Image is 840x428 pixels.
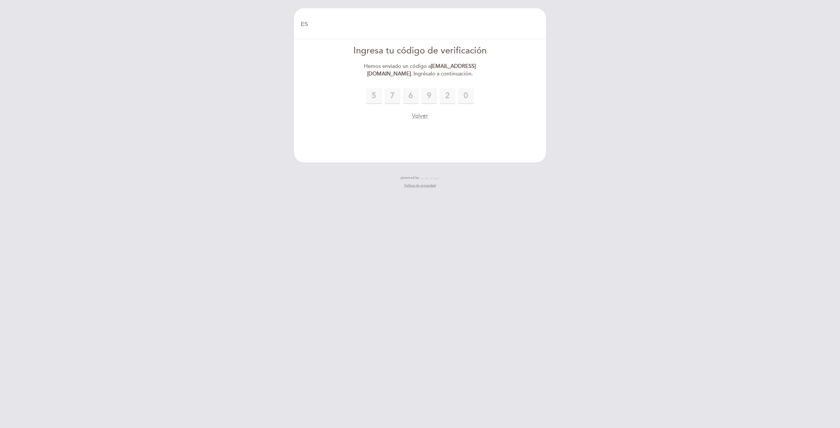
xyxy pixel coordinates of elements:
button: Volver [412,112,428,120]
a: powered by [401,175,439,180]
input: 0 [440,88,455,104]
strong: [EMAIL_ADDRESS][DOMAIN_NAME] [367,63,476,77]
span: powered by [401,175,419,180]
input: 0 [366,88,382,104]
input: 0 [403,88,419,104]
input: 0 [421,88,437,104]
div: Hemos enviado un código a . Ingrésalo a continuación. [345,63,495,78]
div: Ingresa tu código de verificación [345,45,495,57]
img: MEITRE [421,176,439,179]
a: Política de privacidad [404,183,436,188]
input: 0 [458,88,474,104]
input: 0 [385,88,400,104]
